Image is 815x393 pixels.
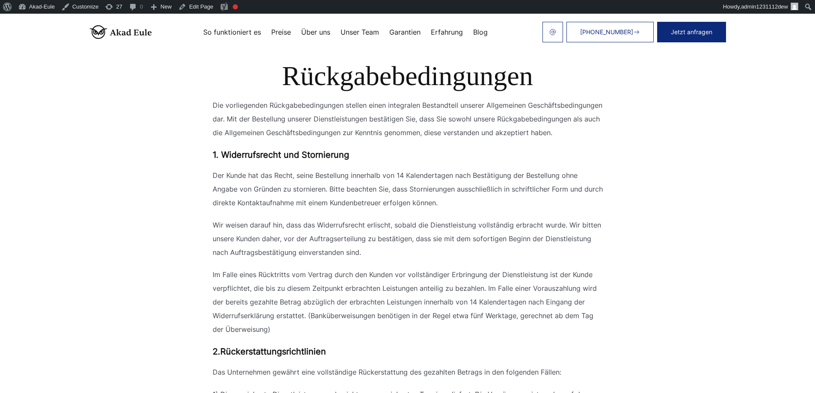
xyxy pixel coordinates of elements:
[233,4,238,9] div: Focus keyphrase not set
[566,22,654,42] a: [PHONE_NUMBER]
[203,29,261,35] a: So funktioniert es
[473,29,488,35] a: Blog
[154,61,661,92] h1: Rückgabebedingungen
[341,29,379,35] a: Unser Team
[213,270,597,320] span: Im Falle eines Rücktritts vom Vertrag durch den Kunden vor vollständiger Erbringung der Dienstlei...
[213,150,349,160] b: 1. Widerrufsrecht und Stornierung
[741,3,788,10] span: admin1231112dew
[271,29,291,35] a: Preise
[213,311,593,334] span: . (Banküberweisungen benötigen in der Regel etwa fünf Werktage, gerechnet ab dem Tag der Überweis...
[549,29,556,35] img: email
[213,101,602,137] span: Die vorliegenden Rückgabebedingungen stellen einen integralen Bestandteil unserer Allgemeinen Ges...
[213,171,603,207] span: Der Kunde hat das Recht, seine Bestellung innerhalb von 14 Kalendertagen nach Bestätigung der Bes...
[580,29,633,35] span: [PHONE_NUMBER]
[213,221,601,257] span: Wir weisen darauf hin, dass das Widerrufsrecht erlischt, sobald die Dienstleistung vollständig er...
[89,25,152,39] img: logo
[657,22,726,42] button: Jetzt anfragen
[220,346,326,357] b: Rückerstattungsrichtlinien
[301,29,330,35] a: Über uns
[213,346,220,357] b: 2.
[389,29,421,35] a: Garantien
[431,29,463,35] a: Erfahrung
[213,368,561,376] span: Das Unternehmen gewährt eine vollständige Rückerstattung des gezahlten Betrags in den folgenden F...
